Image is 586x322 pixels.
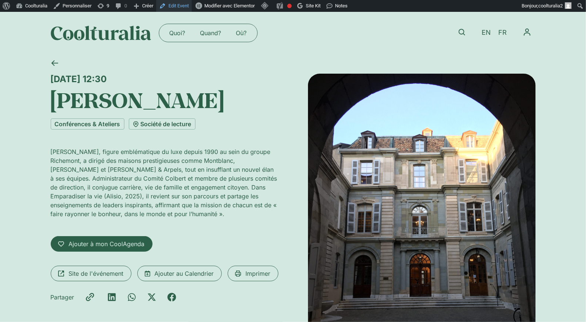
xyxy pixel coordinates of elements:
[246,269,271,278] span: Imprimer
[69,239,145,248] span: Ajouter à mon CoolAgenda
[498,29,507,37] span: FR
[69,269,124,278] span: Site de l'événement
[129,118,195,130] a: Société de lecture
[478,27,495,38] a: EN
[51,118,124,130] a: Conférences & Ateliers
[306,3,321,9] span: Site Kit
[287,4,292,8] div: Expression clé principale non définie
[137,266,222,281] a: Ajouter au Calendrier
[167,293,176,302] div: Partager sur facebook
[51,147,278,218] p: [PERSON_NAME], figure emblématique du luxe depuis 1990 au sein du groupe Richemont, a dirigé des ...
[162,27,193,39] a: Quoi?
[51,87,278,113] h1: [PERSON_NAME]
[155,269,214,278] span: Ajouter au Calendrier
[51,74,278,84] div: [DATE] 12:30
[193,27,229,39] a: Quand?
[51,293,74,302] div: Partager
[147,293,156,302] div: Partager sur x-twitter
[51,236,153,252] a: Ajouter à mon CoolAgenda
[51,266,131,281] a: Site de l'événement
[228,266,278,281] a: Imprimer
[229,27,254,39] a: Où?
[538,3,563,9] span: coolturalia2
[162,27,254,39] nav: Menu
[519,24,536,41] button: Permuter le menu
[495,27,510,38] a: FR
[204,3,255,9] span: Modifier avec Elementor
[107,293,116,302] div: Partager sur linkedin
[519,24,536,41] nav: Menu
[127,293,136,302] div: Partager sur whatsapp
[482,29,491,37] span: EN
